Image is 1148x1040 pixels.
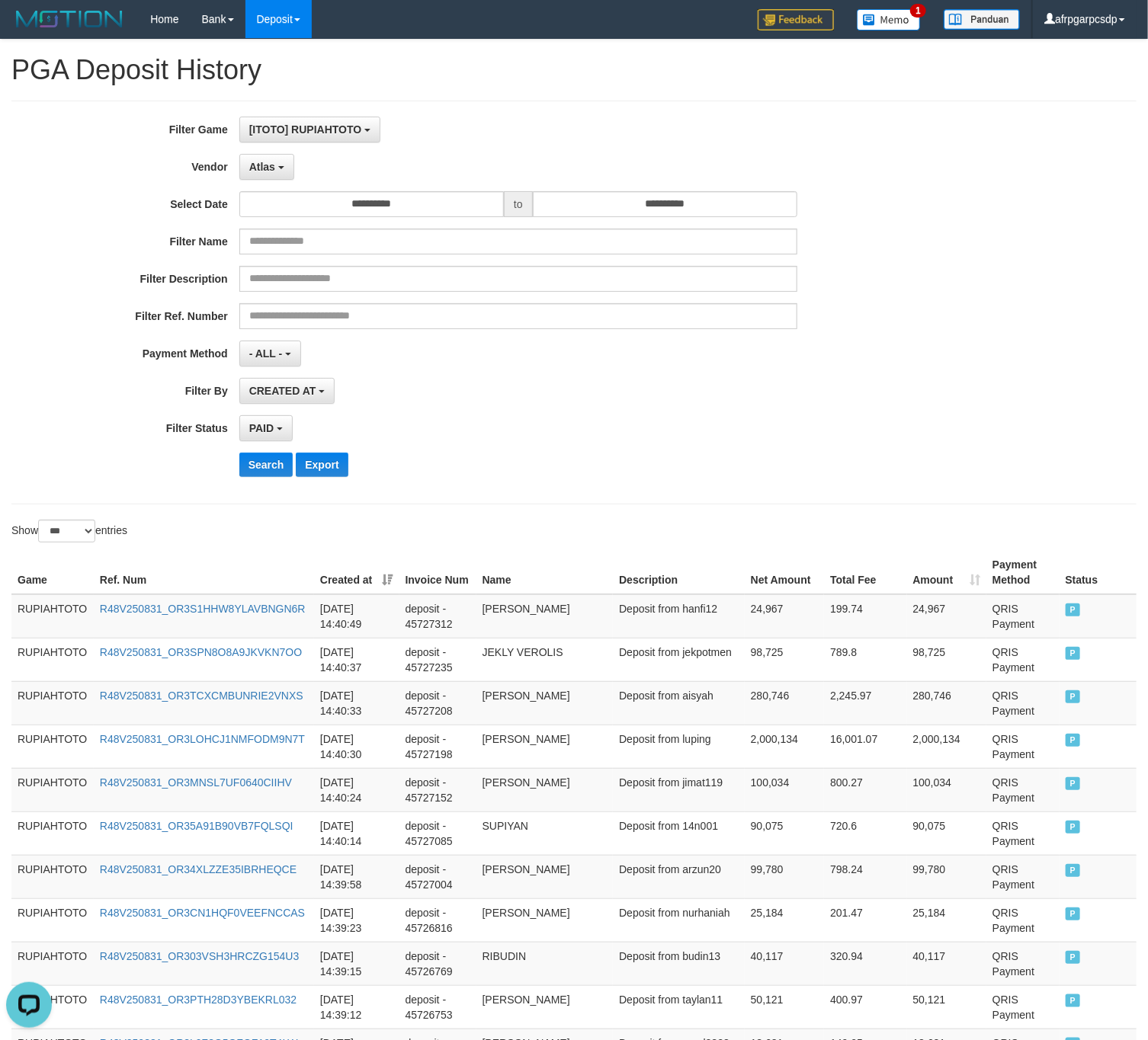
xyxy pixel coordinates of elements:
img: Feedback.jpg [758,9,834,30]
td: QRIS Payment [986,898,1060,942]
td: 280,746 [907,681,986,725]
button: Export [296,453,348,477]
td: 199.74 [824,594,906,638]
td: JEKLY VEROLIS [476,638,614,681]
td: RUPIAHTOTO [11,942,94,985]
td: deposit - 45727312 [399,594,476,638]
span: PAID [1066,907,1081,920]
td: QRIS Payment [986,768,1060,811]
span: [ITOTO] RUPIAHTOTO [249,123,362,136]
a: R48V250831_OR3TCXCMBUNRIE2VNXS [100,690,303,702]
td: deposit - 45727085 [399,811,476,855]
span: PAID [1066,994,1081,1007]
td: [DATE] 14:39:12 [314,985,399,1029]
td: 99,780 [745,855,824,898]
td: 40,117 [907,942,986,985]
th: Created at: activate to sort column ascending [314,551,399,594]
select: Showentries [38,520,95,542]
td: deposit - 45726753 [399,985,476,1029]
a: R48V250831_OR3MNSL7UF0640CIIHV [100,776,292,789]
td: QRIS Payment [986,942,1060,985]
td: QRIS Payment [986,594,1060,638]
td: 798.24 [824,855,906,898]
td: [DATE] 14:40:33 [314,681,399,725]
a: R48V250831_OR35A91B90VB7FQLSQI [100,820,293,832]
a: R48V250831_OR303VSH3HRCZG154U3 [100,950,299,962]
td: 800.27 [824,768,906,811]
span: PAID [1066,690,1081,703]
td: QRIS Payment [986,681,1060,725]
span: PAID [1066,647,1081,660]
label: Show entries [11,520,127,542]
td: Deposit from 14n001 [613,811,745,855]
td: 2,000,134 [907,725,986,768]
th: Amount: activate to sort column ascending [907,551,986,594]
td: 98,725 [907,638,986,681]
a: R48V250831_OR34XLZZE35IBRHEQCE [100,863,297,875]
td: [DATE] 14:40:30 [314,725,399,768]
span: CREATED AT [249,385,316,397]
td: deposit - 45727235 [399,638,476,681]
td: [PERSON_NAME] [476,594,614,638]
a: R48V250831_OR3PTH28D3YBEKRL032 [100,994,297,1006]
span: PAID [1066,951,1081,964]
td: Deposit from arzun20 [613,855,745,898]
td: Deposit from taylan11 [613,985,745,1029]
h1: PGA Deposit History [11,55,1137,85]
td: 320.94 [824,942,906,985]
td: [DATE] 14:39:23 [314,898,399,942]
a: R48V250831_OR3LOHCJ1NMFODM9N7T [100,733,305,745]
th: Invoice Num [399,551,476,594]
td: 99,780 [907,855,986,898]
td: QRIS Payment [986,985,1060,1029]
td: [PERSON_NAME] [476,898,614,942]
span: Atlas [249,161,275,173]
td: deposit - 45726816 [399,898,476,942]
td: 2,245.97 [824,681,906,725]
td: RUPIAHTOTO [11,725,94,768]
td: 100,034 [745,768,824,811]
img: panduan.png [944,9,1020,30]
button: - ALL - [239,341,301,366]
a: R48V250831_OR3CN1HQF0VEEFNCCAS [100,907,305,919]
td: [PERSON_NAME] [476,768,614,811]
td: 24,967 [745,594,824,638]
td: 25,184 [745,898,824,942]
td: 400.97 [824,985,906,1029]
td: [DATE] 14:40:14 [314,811,399,855]
td: deposit - 45727004 [399,855,476,898]
td: 50,121 [745,985,824,1029]
button: PAID [239,415,293,441]
button: Atlas [239,154,294,180]
td: deposit - 45727198 [399,725,476,768]
td: 50,121 [907,985,986,1029]
td: Deposit from nurhaniah [613,898,745,942]
button: [ITOTO] RUPIAHTOTO [239,117,380,142]
th: Status [1060,551,1137,594]
img: Button%20Memo.svg [857,9,921,30]
td: Deposit from hanfi12 [613,594,745,638]
td: RUPIAHTOTO [11,594,94,638]
button: Search [239,453,293,477]
td: 25,184 [907,898,986,942]
td: [DATE] 14:40:49 [314,594,399,638]
td: deposit - 45727152 [399,768,476,811]
a: R48V250831_OR3S1HHW8YLAVBNGN6R [100,603,306,615]
th: Name [476,551,614,594]
th: Description [613,551,745,594]
td: [PERSON_NAME] [476,985,614,1029]
th: Payment Method [986,551,1060,594]
th: Game [11,551,94,594]
td: 201.47 [824,898,906,942]
td: Deposit from budin13 [613,942,745,985]
span: PAID [1066,603,1081,616]
td: QRIS Payment [986,725,1060,768]
span: - ALL - [249,347,283,360]
td: QRIS Payment [986,638,1060,681]
td: RUPIAHTOTO [11,681,94,725]
span: PAID [1066,864,1081,877]
td: RIBUDIN [476,942,614,985]
td: RUPIAHTOTO [11,855,94,898]
button: Open LiveChat chat widget [6,6,52,52]
td: 789.8 [824,638,906,681]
